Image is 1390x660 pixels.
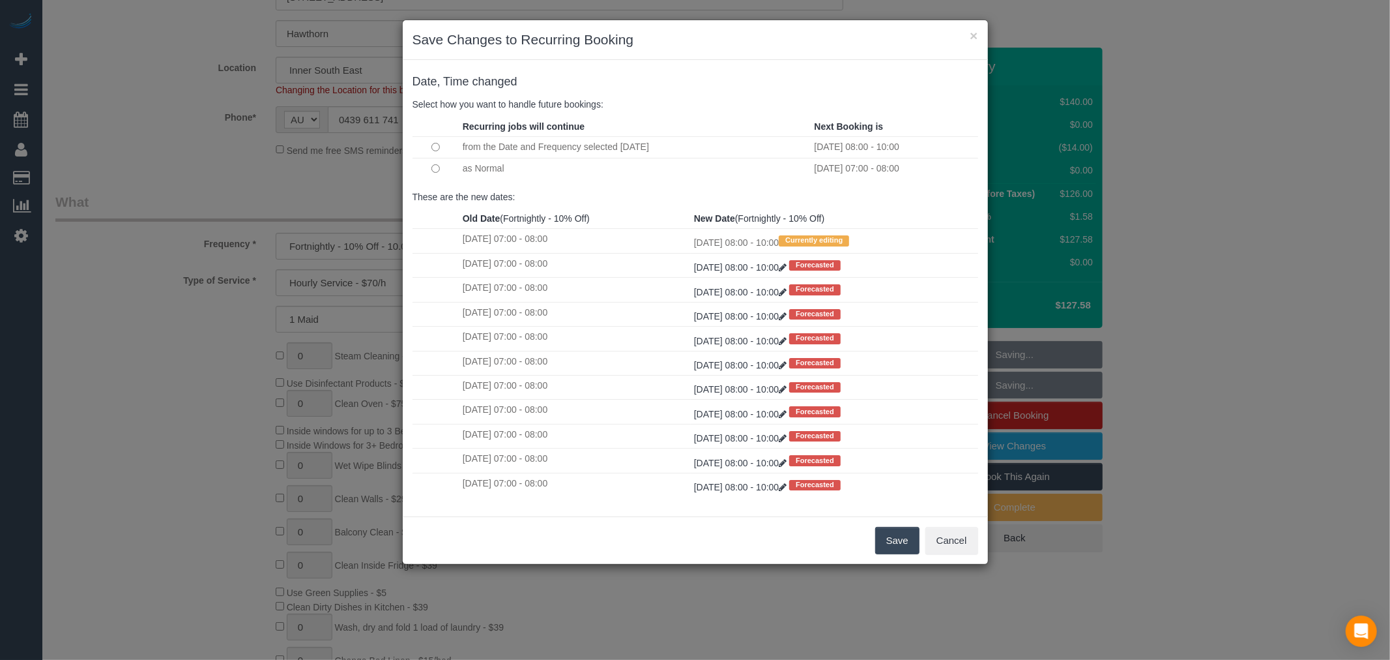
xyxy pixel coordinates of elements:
a: [DATE] 08:00 - 10:00 [694,482,789,492]
a: [DATE] 08:00 - 10:00 [694,360,789,370]
td: [DATE] 07:00 - 08:00 [459,351,691,375]
td: [DATE] 08:00 - 10:00 [811,136,977,158]
a: [DATE] 08:00 - 10:00 [694,262,789,273]
td: as Normal [459,158,811,179]
th: (Fortnightly - 10% Off) [691,209,978,229]
a: [DATE] 08:00 - 10:00 [694,311,789,322]
span: Currently editing [779,235,849,246]
td: [DATE] 07:00 - 08:00 [459,424,691,448]
a: [DATE] 08:00 - 10:00 [694,336,789,346]
span: Forecasted [789,406,841,417]
span: Forecasted [789,284,841,295]
a: [DATE] 08:00 - 10:00 [694,458,789,468]
span: Forecasted [789,358,841,368]
a: [DATE] 08:00 - 10:00 [694,409,789,419]
span: Forecasted [789,260,841,271]
td: [DATE] 07:00 - 08:00 [459,278,691,302]
div: Open Intercom Messenger [1346,616,1377,647]
td: [DATE] 07:00 - 08:00 [459,375,691,399]
td: [DATE] 07:00 - 08:00 [459,302,691,326]
th: (Fortnightly - 10% Off) [459,209,691,229]
p: Select how you want to handle future bookings: [413,98,978,111]
td: [DATE] 07:00 - 08:00 [459,449,691,473]
span: Forecasted [789,382,841,393]
strong: New Date [694,213,735,224]
a: [DATE] 08:00 - 10:00 [694,433,789,443]
span: Forecasted [789,455,841,466]
span: Date, Time [413,75,469,88]
span: Forecasted [789,480,841,490]
strong: Next Booking is [814,121,883,132]
p: These are the new dates: [413,190,978,203]
td: [DATE] 07:00 - 08:00 [459,253,691,277]
span: Forecasted [789,431,841,442]
td: [DATE] 07:00 - 08:00 [459,473,691,497]
span: Forecasted [789,309,841,320]
button: Cancel [925,527,978,554]
button: × [970,29,977,42]
strong: Recurring jobs will continue [463,121,585,132]
h4: changed [413,76,978,89]
td: [DATE] 07:00 - 08:00 [459,327,691,351]
strong: Old Date [463,213,500,224]
td: [DATE] 07:00 - 08:00 [811,158,977,179]
h3: Save Changes to Recurring Booking [413,30,978,50]
a: [DATE] 08:00 - 10:00 [694,384,789,395]
td: from the Date and Frequency selected [DATE] [459,136,811,158]
td: [DATE] 07:00 - 08:00 [459,400,691,424]
span: Forecasted [789,333,841,344]
td: [DATE] 08:00 - 10:00 [691,229,978,253]
td: [DATE] 07:00 - 08:00 [459,229,691,253]
button: Save [875,527,919,554]
a: [DATE] 08:00 - 10:00 [694,287,789,297]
